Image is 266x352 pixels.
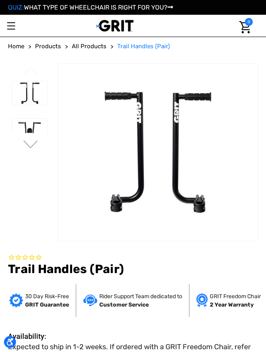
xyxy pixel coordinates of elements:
[9,293,23,307] img: GRIT Guarantee
[96,20,134,32] img: GRIT All-Terrain Wheelchair and Mobility Equipment
[8,253,258,262] span: Rated 0.0 out of 5 stars 0 reviews
[12,81,47,105] img: GRIT Trail Handles: pair of steel push handles with bike grips for use with GRIT Freedom Chair ou...
[245,18,253,26] span: 0
[8,4,24,11] span: QUIZ:
[25,292,69,301] p: 30 Day Risk-Free
[35,43,61,50] span: Products
[22,140,39,150] button: Go to slide 2 of 3
[72,42,106,51] a: All Products
[25,301,69,308] strong: GRIT Guarantee
[8,262,258,276] h1: Trail Handles (Pair)
[22,67,39,77] button: Go to slide 3 of 3
[83,295,97,306] img: Customer service
[8,331,58,342] dt: Availability:
[8,42,258,51] nav: Breadcrumb
[8,42,24,51] a: Home
[210,301,254,308] strong: 2 Year Warranty
[72,43,106,50] span: All Products
[8,4,173,11] a: QUIZ:WHAT TYPE OF WHEELCHAIR IS RIGHT FOR YOU?
[35,42,61,51] a: Products
[8,43,24,50] span: Home
[117,43,170,50] span: Trail Handles (Pair)
[196,293,208,307] img: Grit freedom
[210,292,261,301] p: GRIT Freedom Chair
[99,301,149,308] strong: Customer Service
[99,292,182,301] p: Rider Support Team dedicated to
[7,26,15,26] span: Toggle menu
[12,119,47,142] img: GRIT Trail Handles: pair of steel push handles with bike grips mounted to back of GRIT Freedom Chair
[117,42,170,51] a: Trail Handles (Pair)
[234,15,253,40] a: Cart with 0 items
[239,21,251,33] img: Cart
